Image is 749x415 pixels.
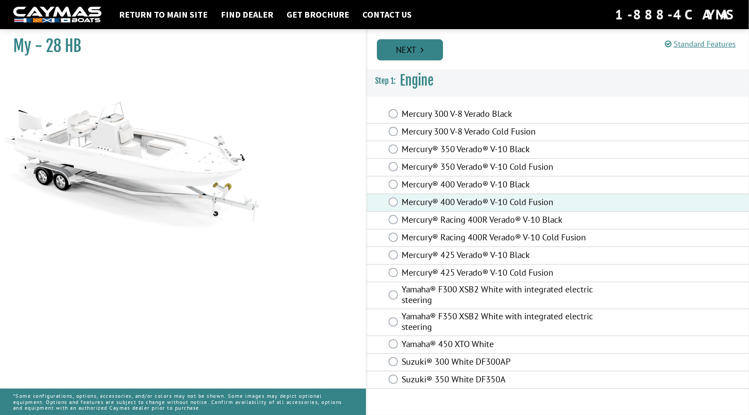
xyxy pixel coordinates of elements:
[402,126,611,139] label: Mercury 300 V-8 Verado Cold Fusion
[115,9,212,20] a: Return to main site
[402,214,611,227] label: Mercury® Racing 400R Verado® V-10 Black
[402,161,611,174] label: Mercury® 350 Verado® V-10 Cold Fusion
[402,197,611,209] label: Mercury® 400 Verado® V-10 Cold Fusion
[13,7,101,23] img: white-logo-c9c8dbefe5ff5ceceb0f0178aa75bf4bb51f6bca0971e226c86eb53dfe498488.png
[402,374,611,387] label: Suzuki® 350 White DF350A
[402,311,611,334] label: Yamaha® F350 XSB2 White with integrated electric steering
[665,39,736,49] a: Standard Features
[615,5,736,24] div: 1-888-4CAYMAS
[402,144,611,157] label: Mercury® 350 Verado® V-10 Black
[402,179,611,192] label: Mercury® 400 Verado® V-10 Black
[282,9,354,20] a: Get Brochure
[13,389,353,415] p: *Some configurations, options, accessories, and/or colors may not be shown. Some images may depic...
[402,108,611,121] label: Mercury 300 V-8 Verado Black
[402,232,611,245] label: Mercury® Racing 400R Verado® V-10 Cold Fusion
[402,267,611,280] label: Mercury® 425 Verado® V-10 Cold Fusion
[13,36,344,56] h1: My - 28 HB
[358,9,416,20] a: Contact Us
[377,39,443,60] a: Next
[402,250,611,262] label: Mercury® 425 Verado® V-10 Black
[216,9,278,20] a: Find Dealer
[402,339,611,351] label: Yamaha® 450 XTO White
[402,284,611,307] label: Yamaha® F300 XSB2 White with integrated electric steering
[402,356,611,369] label: Suzuki® 300 White DF300AP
